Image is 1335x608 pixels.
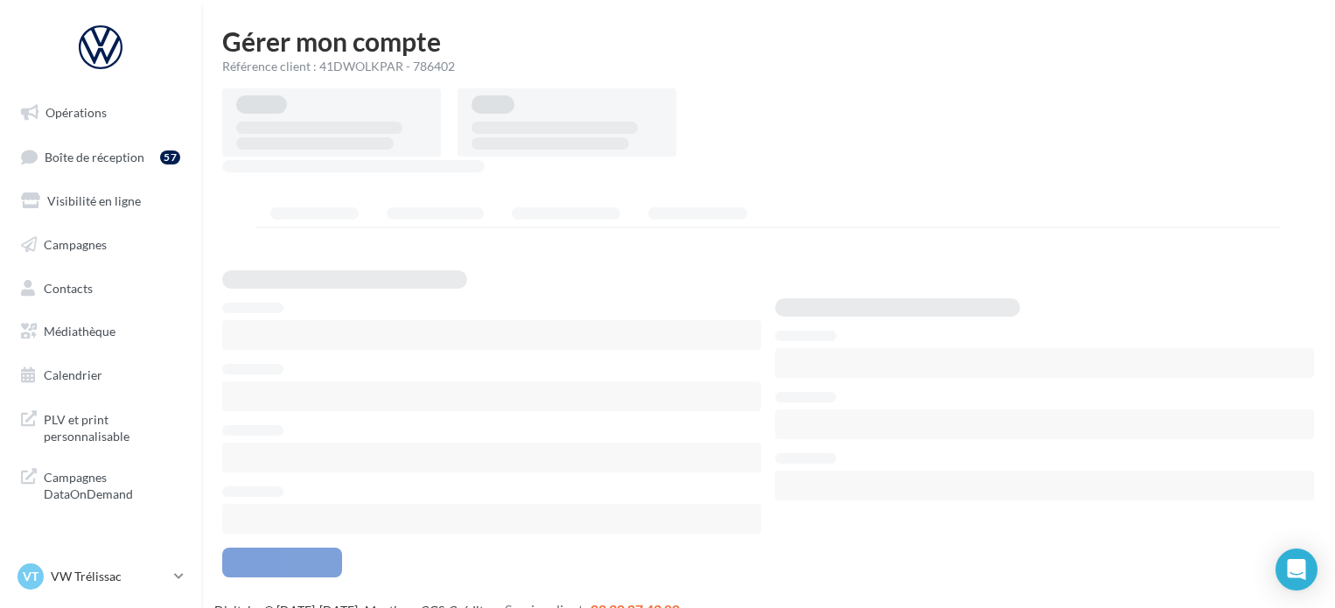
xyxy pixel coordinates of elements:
[44,280,93,295] span: Contacts
[44,367,102,382] span: Calendrier
[44,408,180,445] span: PLV et print personnalisable
[222,58,1314,75] div: Référence client : 41DWOLKPAR - 786402
[1276,549,1318,591] div: Open Intercom Messenger
[10,94,191,131] a: Opérations
[14,560,187,593] a: VT VW Trélissac
[160,150,180,164] div: 57
[45,149,144,164] span: Boîte de réception
[51,568,167,585] p: VW Trélissac
[44,324,115,339] span: Médiathèque
[44,237,107,252] span: Campagnes
[10,183,191,220] a: Visibilité en ligne
[47,193,141,208] span: Visibilité en ligne
[222,28,1314,54] h1: Gérer mon compte
[45,105,107,120] span: Opérations
[10,227,191,263] a: Campagnes
[44,465,180,503] span: Campagnes DataOnDemand
[10,458,191,510] a: Campagnes DataOnDemand
[10,270,191,307] a: Contacts
[10,138,191,176] a: Boîte de réception57
[23,568,38,585] span: VT
[10,357,191,394] a: Calendrier
[10,401,191,452] a: PLV et print personnalisable
[10,313,191,350] a: Médiathèque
